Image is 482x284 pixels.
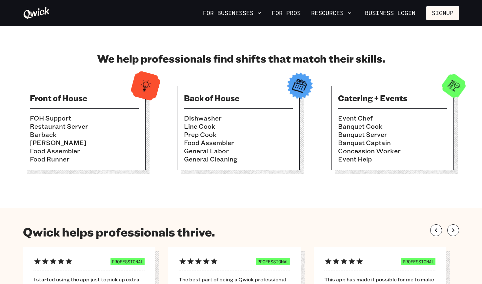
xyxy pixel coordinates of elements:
[30,93,139,103] h3: Front of House
[309,8,354,19] button: Resources
[338,130,447,139] li: Banquet Server
[184,114,293,122] li: Dishwasher
[30,130,139,139] li: Barback
[269,8,303,19] a: For Pros
[338,114,447,122] li: Event Chef
[338,147,447,155] li: Concession Worker
[23,224,215,239] h1: Qwick helps professionals thrive.
[338,139,447,147] li: Banquet Captain
[338,93,447,103] h3: Catering + Events
[426,6,459,20] button: Signup
[401,258,435,265] span: PROFESSIONAL
[23,52,459,65] h2: We help professionals find shifts that match their skills.
[30,114,139,122] li: FOH Support
[184,155,293,163] li: General Cleaning
[110,258,145,265] span: PROFESSIONAL
[184,139,293,147] li: Food Assembler
[184,93,293,103] h3: Back of House
[338,122,447,130] li: Banquet Cook
[184,122,293,130] li: Line Cook
[30,147,139,155] li: Food Assembler
[30,139,139,147] li: [PERSON_NAME]
[30,155,139,163] li: Food Runner
[184,147,293,155] li: General Labor
[200,8,264,19] button: For Businesses
[359,6,421,20] a: Business Login
[338,155,447,163] li: Event Help
[184,130,293,139] li: Prep Cook
[30,122,139,130] li: Restaurant Server
[256,258,290,265] span: PROFESSIONAL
